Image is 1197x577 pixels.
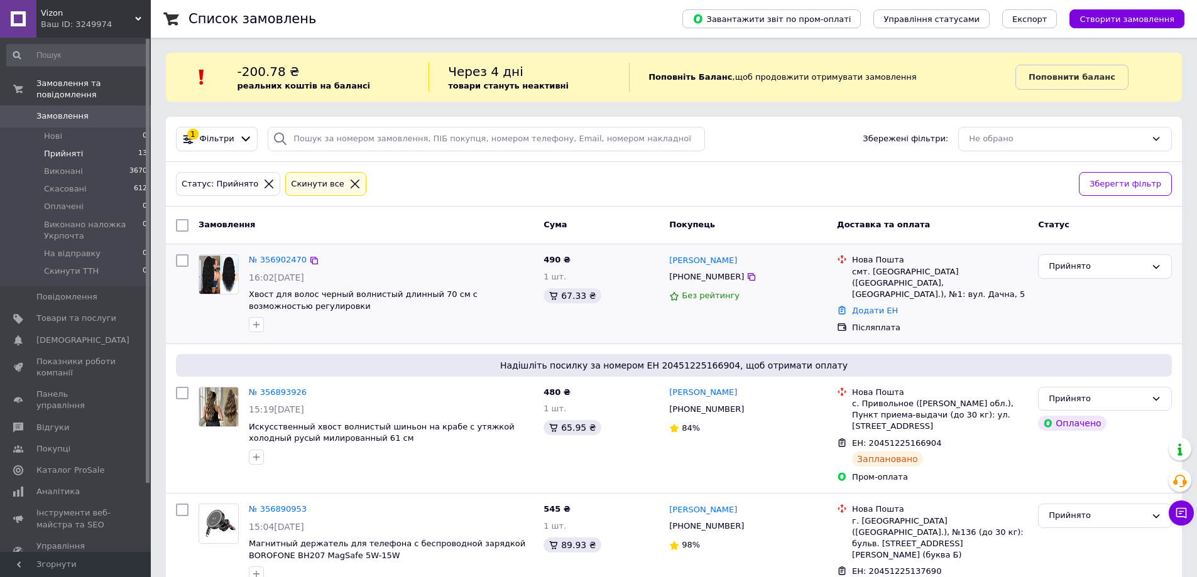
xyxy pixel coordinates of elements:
div: Статус: Прийнято [179,178,261,191]
span: Товари та послуги [36,313,116,324]
span: Управління сайтом [36,541,116,563]
button: Завантажити звіт по пром-оплаті [682,9,861,28]
div: смт. [GEOGRAPHIC_DATA] ([GEOGRAPHIC_DATA], [GEOGRAPHIC_DATA].), №1: вул. Дачна, 5 [852,266,1028,301]
span: Збережені фільтри: [863,133,948,145]
input: Пошук за номером замовлення, ПІБ покупця, номером телефону, Email, номером накладної [268,127,705,151]
div: г. [GEOGRAPHIC_DATA] ([GEOGRAPHIC_DATA].), №136 (до 30 кг): бульв. [STREET_ADDRESS][PERSON_NAME] ... [852,515,1028,561]
span: Скасовані [44,183,87,195]
span: Покупці [36,443,70,455]
div: [PHONE_NUMBER] [667,518,746,534]
span: ЕН: 20451225166904 [852,438,941,448]
div: Заплановано [852,451,923,466]
span: Vizon [41,8,135,19]
span: Скинути ТТН [44,266,99,277]
span: Показники роботи компанії [36,356,116,379]
span: Замовлення [199,220,255,229]
div: 1 [187,129,199,140]
div: Післяплата [852,322,1028,333]
img: Фото товару [199,256,238,294]
span: Створити замовлення [1079,14,1174,24]
div: Нова Пошта [852,504,1028,515]
b: реальних коштів на балансі [238,81,371,90]
span: 84% [682,423,700,433]
span: Замовлення та повідомлення [36,78,151,100]
span: Через 4 дні [448,64,523,79]
a: № 356890953 [249,504,307,514]
a: [PERSON_NAME] [669,387,737,399]
img: :exclamation: [192,68,211,87]
input: Пошук [6,44,148,67]
b: товари стануть неактивні [448,81,569,90]
span: 545 ₴ [544,504,571,514]
div: Ваш ID: 3249974 [41,19,151,30]
h1: Список замовлень [189,11,316,26]
span: Відгуки [36,422,69,433]
button: Зберегти фільтр [1079,172,1172,197]
span: Виконані [44,166,83,177]
div: [PHONE_NUMBER] [667,401,746,418]
a: Магнитный держатель для телефона с беспроводной зарядкой BOROFONE BH207 MagSafe 5W-15W [249,539,525,560]
button: Експорт [1002,9,1058,28]
span: Оплачені [44,201,84,212]
span: Аналітика [36,486,80,497]
span: 15:19[DATE] [249,404,304,414]
button: Управління статусами [873,9,990,28]
a: № 356902470 [249,255,307,264]
a: Поповнити баланс [1015,65,1129,90]
span: Повідомлення [36,291,97,303]
a: Фото товару [199,254,239,294]
span: Експорт [1012,14,1047,24]
span: 0 [143,131,147,142]
span: Завантажити звіт по пром-оплаті [692,13,851,24]
b: Поповніть Баланс [648,72,732,82]
span: Зберегти фільтр [1090,178,1161,191]
span: 3670 [129,166,147,177]
span: Виконано наложка Укрпочта [44,219,143,242]
button: Чат з покупцем [1169,500,1194,526]
div: Прийнято [1049,392,1146,406]
span: 15:04[DATE] [249,522,304,532]
span: Прийняті [44,148,83,159]
a: [PERSON_NAME] [669,504,737,516]
span: Управління статусами [883,14,980,24]
div: Не обрано [969,132,1146,146]
div: 67.33 ₴ [544,288,601,303]
span: 490 ₴ [544,255,571,264]
span: Інструменти веб-майстра та SEO [36,507,116,530]
div: Нова Пошта [852,387,1028,398]
span: Нові [44,131,62,142]
a: Фото товару [199,387,239,427]
span: 1 шт. [544,521,566,531]
div: Нова Пошта [852,254,1028,266]
a: № 356893926 [249,387,307,397]
div: 65.95 ₴ [544,420,601,435]
a: Хвост для волос черный волнистый длинный 70 см с возможностью регулировки [249,289,478,311]
span: 98% [682,540,700,549]
div: , щоб продовжити отримувати замовлення [629,63,1015,92]
span: Статус [1038,220,1069,229]
span: 0 [143,248,147,259]
button: Створити замовлення [1069,9,1184,28]
span: 0 [143,219,147,242]
span: [DEMOGRAPHIC_DATA] [36,335,129,346]
span: 612 [134,183,147,195]
span: Фільтри [200,133,234,145]
span: 1 шт. [544,272,566,281]
a: Додати ЕН [852,306,898,315]
span: 0 [143,266,147,277]
img: Фото товару [199,507,238,541]
div: Пром-оплата [852,472,1028,483]
span: -200.78 ₴ [238,64,300,79]
a: [PERSON_NAME] [669,255,737,267]
span: Cума [544,220,567,229]
div: Прийнято [1049,509,1146,522]
span: Доставка та оплата [837,220,930,229]
div: 89.93 ₴ [544,537,601,553]
span: 13 [138,148,147,159]
span: Каталог ProSale [36,465,104,476]
span: Без рейтингу [682,291,740,300]
b: Поповнити баланс [1029,72,1115,82]
span: Искусственный хвост волнистый шиньон на крабе с утяжкой холодный русый милированный 61 см [249,422,515,443]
